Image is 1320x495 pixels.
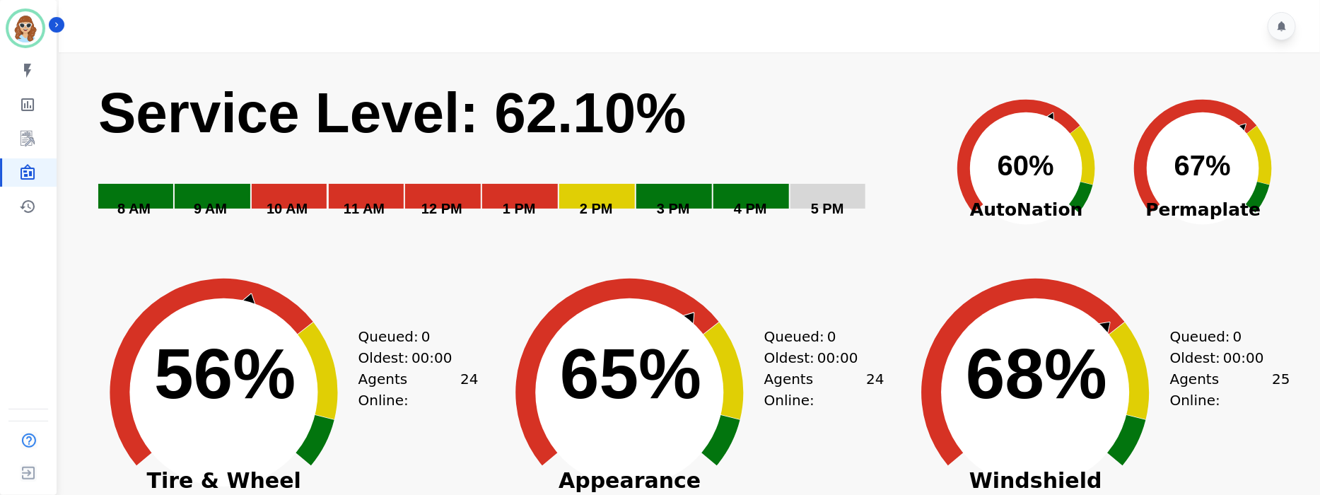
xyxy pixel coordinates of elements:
text: 12 PM [421,201,462,216]
div: Agents Online: [358,368,479,411]
span: 24 [866,368,884,411]
span: 00:00 [1223,347,1264,368]
span: Windshield [894,474,1177,488]
img: Bordered avatar [8,11,42,45]
span: Appearance [489,474,771,488]
text: 10 AM [267,201,308,216]
div: Queued: [764,326,870,347]
div: Queued: [1170,326,1276,347]
span: 0 [1233,326,1242,347]
span: 00:00 [411,347,452,368]
span: AutoNation [938,197,1115,223]
span: 0 [827,326,836,347]
span: 00:00 [817,347,858,368]
svg: Service Level: 0% [97,78,930,238]
span: 24 [460,368,478,411]
span: Tire & Wheel [83,474,366,488]
text: 5 PM [811,201,844,216]
div: Agents Online: [764,368,884,411]
span: 25 [1272,368,1290,411]
text: 65% [560,334,701,413]
span: Permaplate [1115,197,1292,223]
div: Oldest: [764,347,870,368]
text: 8 AM [117,201,151,216]
text: 9 AM [194,201,227,216]
text: 11 AM [344,201,385,216]
text: 1 PM [503,201,536,216]
text: 2 PM [580,201,613,216]
text: 3 PM [657,201,690,216]
text: Service Level: 62.10% [98,81,687,144]
text: 60% [998,150,1054,181]
text: 68% [966,334,1107,413]
span: 0 [421,326,431,347]
div: Queued: [358,326,465,347]
text: 56% [154,334,296,413]
div: Oldest: [358,347,465,368]
text: 67% [1174,150,1231,181]
text: 4 PM [734,201,767,216]
div: Agents Online: [1170,368,1290,411]
div: Oldest: [1170,347,1276,368]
